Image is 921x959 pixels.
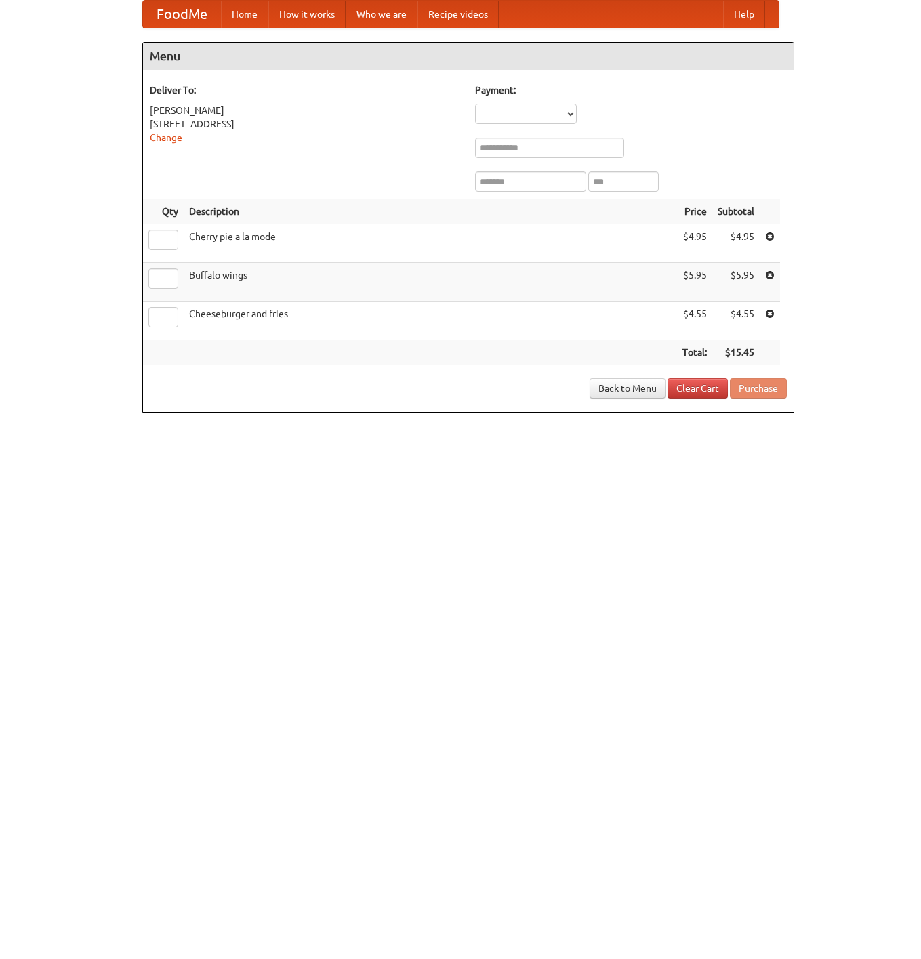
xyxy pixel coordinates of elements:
td: Cherry pie a la mode [184,224,677,263]
button: Purchase [730,378,787,399]
a: Who we are [346,1,417,28]
th: Price [677,199,712,224]
a: Clear Cart [668,378,728,399]
td: $4.55 [677,302,712,340]
a: Home [221,1,268,28]
td: $4.55 [712,302,760,340]
th: $15.45 [712,340,760,365]
td: $5.95 [712,263,760,302]
td: $5.95 [677,263,712,302]
th: Total: [677,340,712,365]
th: Subtotal [712,199,760,224]
th: Qty [143,199,184,224]
h5: Deliver To: [150,83,462,97]
h4: Menu [143,43,794,70]
a: Help [723,1,765,28]
h5: Payment: [475,83,787,97]
td: $4.95 [677,224,712,263]
a: How it works [268,1,346,28]
td: Buffalo wings [184,263,677,302]
td: Cheeseburger and fries [184,302,677,340]
a: Back to Menu [590,378,666,399]
div: [STREET_ADDRESS] [150,117,462,131]
a: Recipe videos [417,1,499,28]
div: [PERSON_NAME] [150,104,462,117]
a: Change [150,132,182,143]
th: Description [184,199,677,224]
a: FoodMe [143,1,221,28]
td: $4.95 [712,224,760,263]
